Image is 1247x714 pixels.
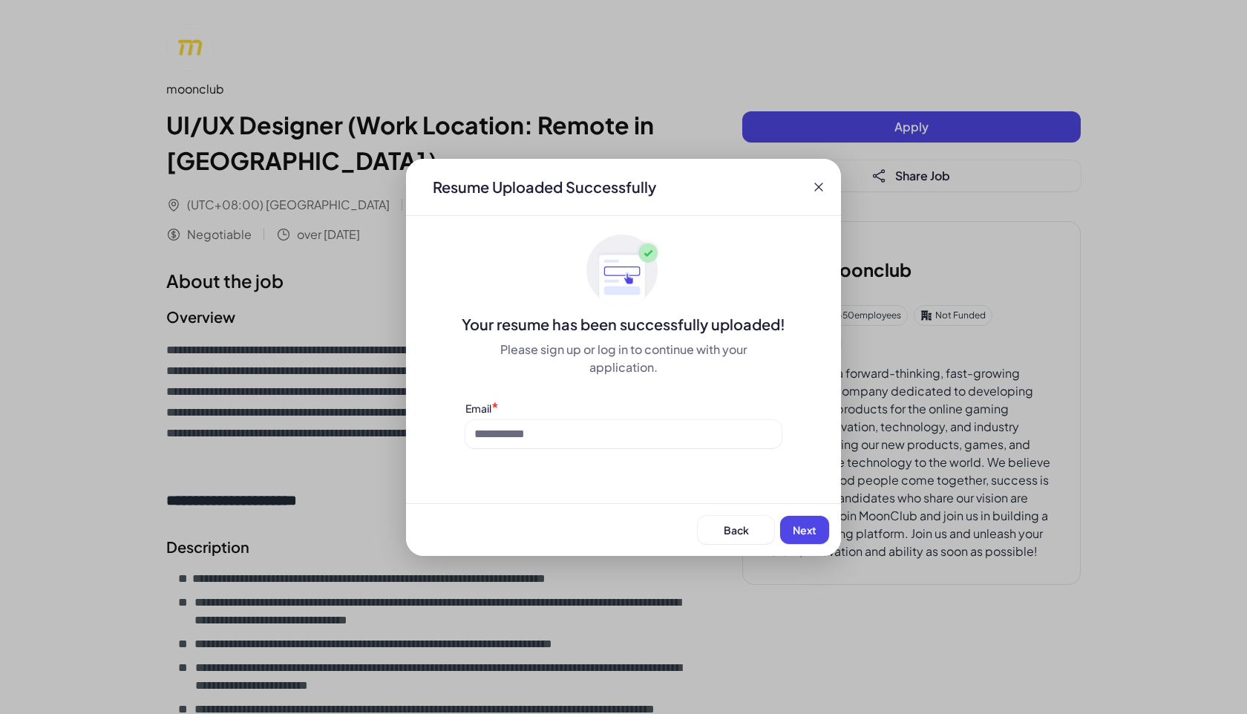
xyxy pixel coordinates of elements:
div: Resume Uploaded Successfully [421,177,668,197]
div: Please sign up or log in to continue with your application. [465,341,782,376]
button: Next [780,516,829,544]
button: Back [698,516,774,544]
div: Your resume has been successfully uploaded! [406,314,841,335]
label: Email [465,402,491,415]
span: Back [724,523,749,537]
span: Next [793,523,816,537]
img: ApplyedMaskGroup3.svg [586,234,661,308]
